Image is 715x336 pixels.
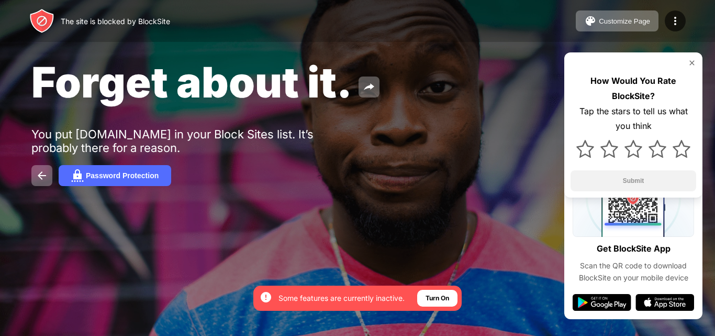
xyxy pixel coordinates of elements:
[61,17,170,26] div: The site is blocked by BlockSite
[260,291,272,304] img: error-circle-white.svg
[426,293,449,304] div: Turn On
[597,241,671,256] div: Get BlockSite App
[31,127,355,155] div: You put [DOMAIN_NAME] in your Block Sites list. It’s probably there for a reason.
[688,59,696,67] img: rate-us-close.svg
[71,169,84,182] img: password.svg
[635,294,694,311] img: app-store.svg
[31,57,352,107] span: Forget about it.
[571,104,696,134] div: Tap the stars to tell us what you think
[363,81,375,93] img: share.svg
[649,140,666,158] img: star.svg
[36,169,48,182] img: back.svg
[584,15,597,27] img: pallet.svg
[576,10,658,31] button: Customize Page
[673,140,690,158] img: star.svg
[278,293,405,304] div: Some features are currently inactive.
[59,165,171,186] button: Password Protection
[573,260,694,284] div: Scan the QR code to download BlockSite on your mobile device
[571,73,696,104] div: How Would You Rate BlockSite?
[576,140,594,158] img: star.svg
[571,170,696,191] button: Submit
[573,294,631,311] img: google-play.svg
[600,140,618,158] img: star.svg
[624,140,642,158] img: star.svg
[86,171,159,180] div: Password Protection
[29,8,54,34] img: header-logo.svg
[669,15,682,27] img: menu-icon.svg
[599,17,650,25] div: Customize Page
